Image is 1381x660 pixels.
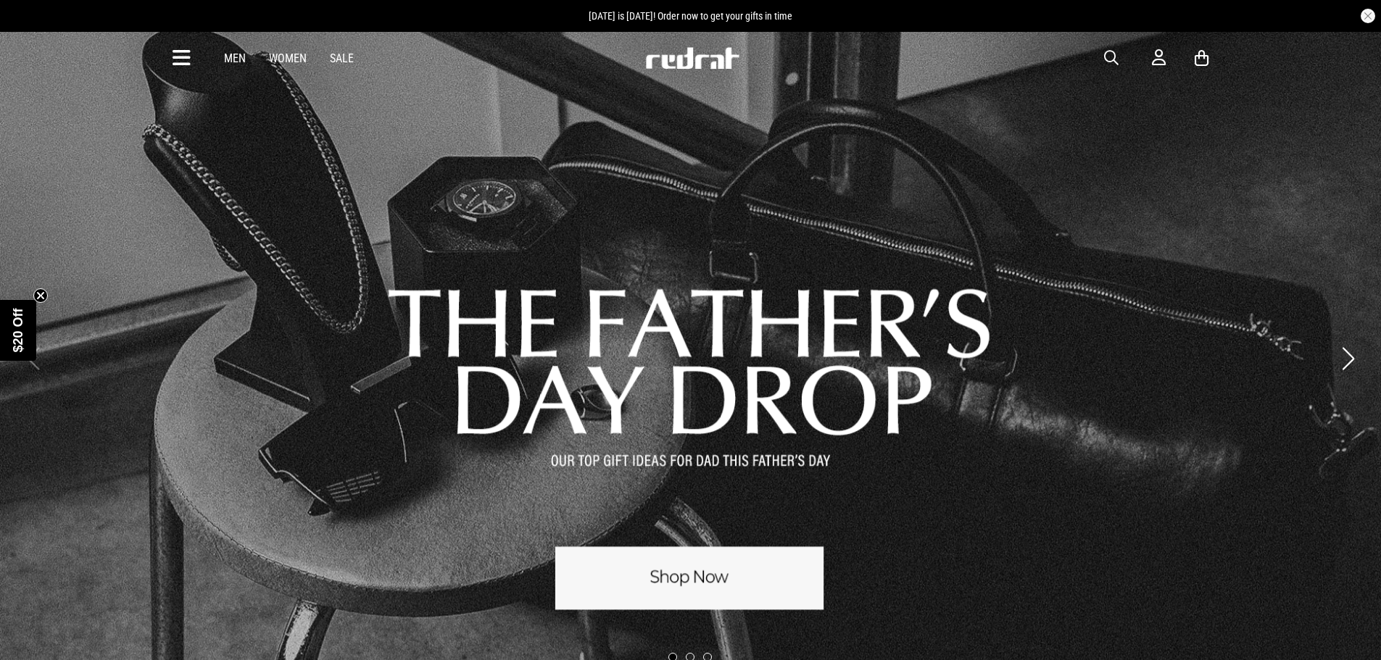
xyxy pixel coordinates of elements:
[269,51,307,65] a: Women
[330,51,354,65] a: Sale
[1338,343,1358,375] button: Next slide
[589,10,792,22] span: [DATE] is [DATE]! Order now to get your gifts in time
[644,47,740,69] img: Redrat logo
[11,308,25,352] span: $20 Off
[33,288,48,303] button: Close teaser
[224,51,246,65] a: Men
